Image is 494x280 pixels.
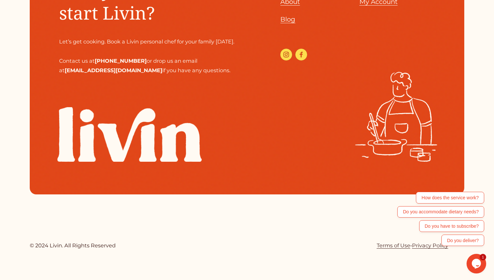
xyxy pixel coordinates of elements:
[280,14,295,25] a: Blog
[59,38,234,73] span: Let’s get cooking. Book a Livin personal chef for your family [DATE]. Contact us at or drop us an...
[295,49,307,60] a: Facebook
[280,49,292,60] a: Instagram
[30,241,117,250] p: © 2024 Livin. All Rights Reserved
[280,15,295,23] span: Blog
[370,115,487,251] iframe: chat widget
[467,254,487,273] iframe: chat widget
[65,67,162,74] strong: [EMAIL_ADDRESS][DOMAIN_NAME]
[95,58,147,64] strong: [PHONE_NUMBER]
